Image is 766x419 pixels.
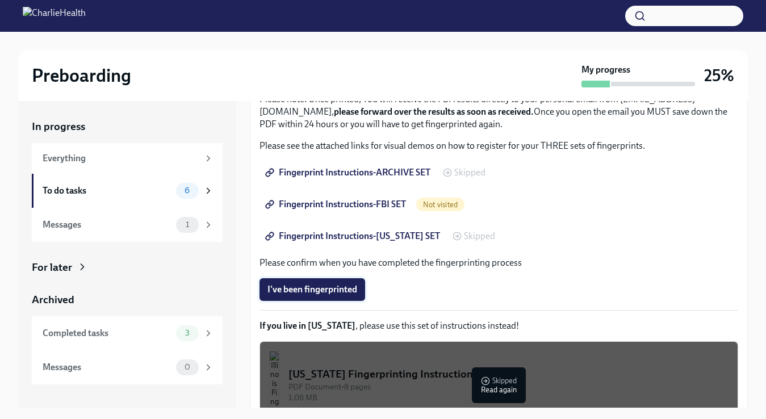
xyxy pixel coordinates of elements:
[288,392,729,403] div: 1.06 MB
[267,167,430,178] span: Fingerprint Instructions-ARCHIVE SET
[32,64,131,87] h2: Preboarding
[259,225,448,248] a: Fingerprint Instructions-[US_STATE] SET
[267,284,357,295] span: I've been fingerprinted
[32,260,72,275] div: For later
[259,140,738,152] p: Please see the attached links for visual demos on how to register for your THREE sets of fingerpr...
[178,329,196,337] span: 3
[269,351,279,419] img: Illinois Fingerprinting Instructions
[259,278,365,301] button: I've been fingerprinted
[288,382,729,392] div: PDF Document • 8 pages
[32,119,223,134] a: In progress
[259,93,738,131] p: Please note: Once printed, You will receive the FBI results directly to your personal email from ...
[43,327,171,340] div: Completed tasks
[179,220,196,229] span: 1
[259,257,738,269] p: Please confirm when you have completed the fingerprinting process
[704,65,734,86] h3: 25%
[454,168,485,177] span: Skipped
[43,361,171,374] div: Messages
[43,152,199,165] div: Everything
[32,316,223,350] a: Completed tasks3
[259,320,738,332] p: , please use this set of instructions instead!
[416,200,464,209] span: Not visited
[267,199,406,210] span: Fingerprint Instructions-FBI SET
[267,231,440,242] span: Fingerprint Instructions-[US_STATE] SET
[259,320,355,331] strong: If you live in [US_STATE]
[32,260,223,275] a: For later
[32,292,223,307] a: Archived
[259,193,414,216] a: Fingerprint Instructions-FBI SET
[43,185,171,197] div: To do tasks
[43,219,171,231] div: Messages
[32,143,223,174] a: Everything
[288,367,729,382] div: [US_STATE] Fingerprinting Instructions
[581,64,630,76] strong: My progress
[178,186,196,195] span: 6
[259,161,438,184] a: Fingerprint Instructions-ARCHIVE SET
[178,363,197,371] span: 0
[32,350,223,384] a: Messages0
[23,7,86,25] img: CharlieHealth
[32,174,223,208] a: To do tasks6
[32,208,223,242] a: Messages1
[464,232,495,241] span: Skipped
[334,106,534,117] strong: please forward over the results as soon as received.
